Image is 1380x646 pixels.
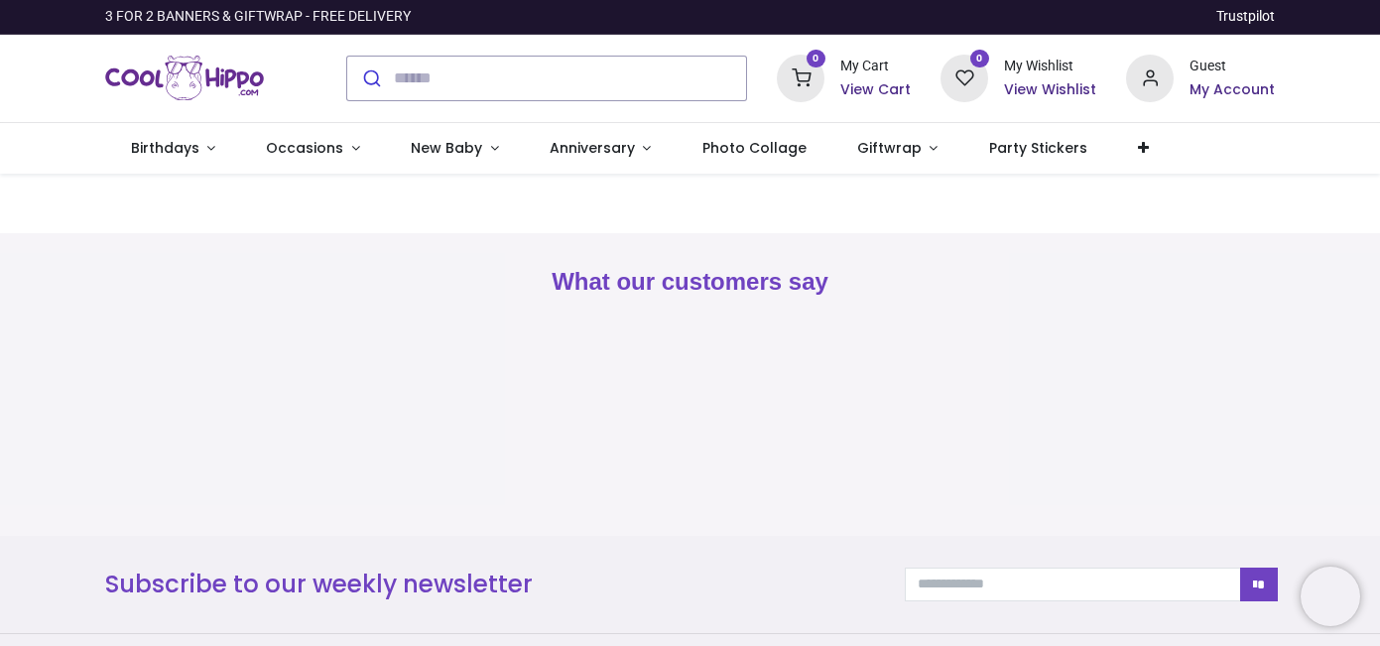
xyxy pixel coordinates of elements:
[1190,57,1275,76] div: Guest
[1004,80,1096,100] a: View Wishlist
[105,7,411,27] div: 3 FOR 2 BANNERS & GIFTWRAP - FREE DELIVERY
[777,68,824,84] a: 0
[105,265,1275,299] h2: What our customers say
[840,80,911,100] a: View Cart
[386,123,525,175] a: New Baby
[105,568,875,601] h3: Subscribe to our weekly newsletter
[1190,80,1275,100] a: My Account
[857,138,922,158] span: Giftwrap
[105,123,241,175] a: Birthdays
[266,138,343,158] span: Occasions
[550,138,635,158] span: Anniversary
[840,57,911,76] div: My Cart
[1004,57,1096,76] div: My Wishlist
[807,50,825,68] sup: 0
[105,51,264,106] img: Cool Hippo
[347,57,394,100] button: Submit
[1301,567,1360,626] iframe: Brevo live chat
[989,138,1087,158] span: Party Stickers
[105,51,264,106] a: Logo of Cool Hippo
[1216,7,1275,27] a: Trustpilot
[970,50,989,68] sup: 0
[131,138,199,158] span: Birthdays
[702,138,807,158] span: Photo Collage
[524,123,677,175] a: Anniversary
[411,138,482,158] span: New Baby
[831,123,963,175] a: Giftwrap
[241,123,386,175] a: Occasions
[941,68,988,84] a: 0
